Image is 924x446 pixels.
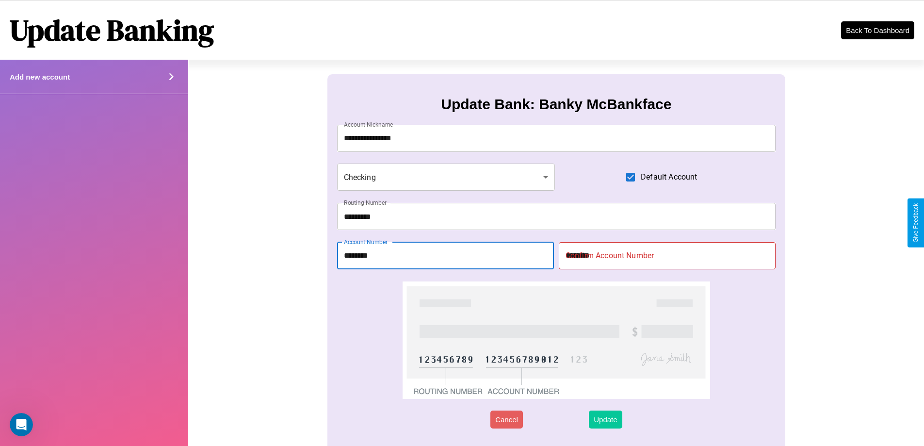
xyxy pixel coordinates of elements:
[403,281,710,399] img: check
[337,164,555,191] div: Checking
[441,96,671,113] h3: Update Bank: Banky McBankface
[589,411,622,429] button: Update
[10,10,214,50] h1: Update Banking
[641,171,697,183] span: Default Account
[344,120,393,129] label: Account Nickname
[10,413,33,436] iframe: Intercom live chat
[344,238,388,246] label: Account Number
[490,411,523,429] button: Cancel
[841,21,914,39] button: Back To Dashboard
[344,198,387,207] label: Routing Number
[10,73,70,81] h4: Add new account
[912,203,919,243] div: Give Feedback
